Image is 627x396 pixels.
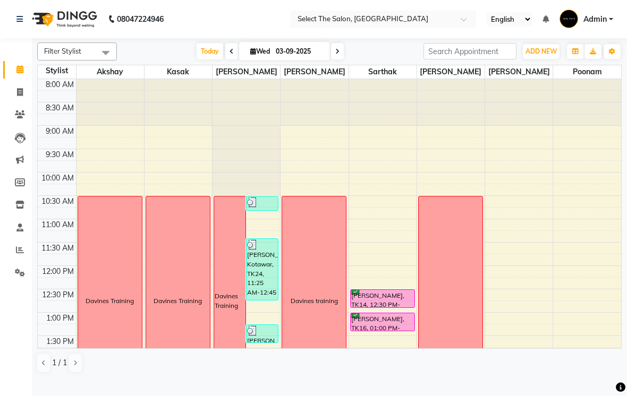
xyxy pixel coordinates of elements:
div: 10:00 AM [39,173,76,184]
div: 12:00 PM [40,266,76,277]
input: Search Appointment [423,43,516,59]
div: 8:00 AM [44,79,76,90]
div: 11:30 AM [39,243,76,254]
div: 9:00 AM [44,126,76,137]
span: Kasak [145,65,212,79]
span: [PERSON_NAME] [485,65,553,79]
div: 1:00 PM [44,313,76,324]
div: Davines Training [215,291,245,311]
img: Admin [560,10,578,28]
span: Filter Stylist [44,47,81,55]
span: Admin [583,14,607,25]
div: [PERSON_NAME], TK08, 10:30 AM-10:50 AM, Hair - Mens Styling [247,196,278,210]
div: Davines Training [86,296,134,306]
div: [PERSON_NAME], TK26, 01:15 PM-01:40 PM, Face - [PERSON_NAME] trim [247,325,278,342]
img: logo [27,4,100,34]
span: [PERSON_NAME] [213,65,280,79]
div: [PERSON_NAME], TK14, 12:30 PM-12:55 PM, Face - [PERSON_NAME] trim [351,290,414,307]
span: Wed [248,47,273,55]
span: [PERSON_NAME] [281,65,348,79]
b: 08047224946 [117,4,164,34]
span: Today [197,43,223,59]
div: 11:00 AM [39,219,76,230]
div: 8:30 AM [44,102,76,114]
button: ADD NEW [523,44,560,59]
span: Akshay [77,65,144,79]
div: 12:30 PM [40,289,76,300]
div: Stylist [38,65,76,76]
input: 2025-09-03 [273,44,326,59]
div: Davines training [291,296,338,306]
span: ADD NEW [526,47,557,55]
div: 9:30 AM [44,149,76,160]
span: Sarthak [349,65,417,79]
div: 10:30 AM [39,196,76,207]
div: Davines Training [154,296,202,306]
span: [PERSON_NAME] [417,65,485,79]
div: 1:30 PM [44,336,76,347]
div: [PERSON_NAME], TK16, 01:00 PM-01:25 PM, Face - [PERSON_NAME] trim [351,313,414,331]
div: [PERSON_NAME] Kotawar, TK24, 11:25 AM-12:45 PM, Hair - Senior Haircut Men,Face - [PERSON_NAME] tr... [247,239,278,300]
span: Poonam [553,65,621,79]
span: 1 / 1 [52,357,67,368]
